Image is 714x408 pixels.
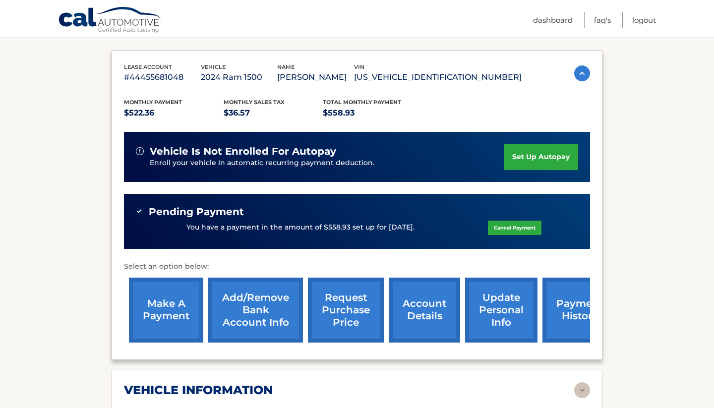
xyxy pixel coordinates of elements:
span: name [277,63,295,70]
p: [US_VEHICLE_IDENTIFICATION_NUMBER] [354,70,522,84]
span: vehicle [201,63,226,70]
a: request purchase price [308,278,384,343]
img: check-green.svg [136,208,143,215]
img: accordion-rest.svg [574,382,590,398]
p: Enroll your vehicle in automatic recurring payment deduction. [150,158,504,169]
a: Cancel Payment [488,221,541,235]
span: Monthly sales Tax [224,99,285,106]
p: Select an option below: [124,261,590,273]
span: vin [354,63,364,70]
a: Add/Remove bank account info [208,278,303,343]
a: set up autopay [504,144,578,170]
a: update personal info [465,278,537,343]
h2: vehicle information [124,383,273,398]
a: FAQ's [594,12,611,28]
p: $522.36 [124,106,224,120]
a: Dashboard [533,12,573,28]
span: Total Monthly Payment [323,99,401,106]
p: You have a payment in the amount of $558.93 set up for [DATE]. [186,222,415,233]
span: Pending Payment [149,206,244,218]
span: lease account [124,63,172,70]
a: payment history [542,278,617,343]
a: Logout [632,12,656,28]
a: Cal Automotive [58,6,162,35]
p: $36.57 [224,106,323,120]
span: Monthly Payment [124,99,182,106]
a: account details [389,278,460,343]
img: alert-white.svg [136,147,144,155]
p: [PERSON_NAME] [277,70,354,84]
p: #44455681048 [124,70,201,84]
p: $558.93 [323,106,422,120]
span: vehicle is not enrolled for autopay [150,145,336,158]
p: 2024 Ram 1500 [201,70,278,84]
img: accordion-active.svg [574,65,590,81]
a: make a payment [129,278,203,343]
